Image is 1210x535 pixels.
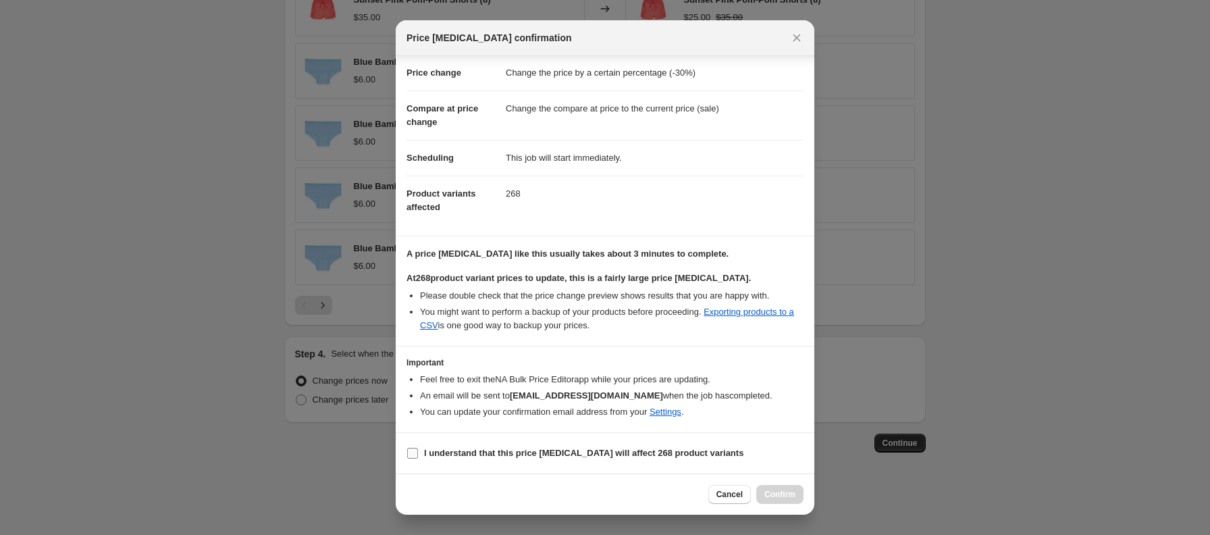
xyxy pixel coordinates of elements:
[420,289,804,303] li: Please double check that the price change preview shows results that you are happy with.
[424,448,743,458] b: I understand that this price [MEDICAL_DATA] will affect 268 product variants
[506,140,804,176] dd: This job will start immediately.
[406,153,454,163] span: Scheduling
[716,489,743,500] span: Cancel
[506,176,804,211] dd: 268
[506,91,804,126] dd: Change the compare at price to the current price (sale)
[406,188,476,212] span: Product variants affected
[506,55,804,91] dd: Change the price by a certain percentage (-30%)
[420,405,804,419] li: You can update your confirmation email address from your .
[406,357,804,368] h3: Important
[708,485,751,504] button: Cancel
[406,31,572,45] span: Price [MEDICAL_DATA] confirmation
[406,273,751,283] b: At 268 product variant prices to update, this is a fairly large price [MEDICAL_DATA].
[406,103,478,127] span: Compare at price change
[420,373,804,386] li: Feel free to exit the NA Bulk Price Editor app while your prices are updating.
[406,68,461,78] span: Price change
[406,249,729,259] b: A price [MEDICAL_DATA] like this usually takes about 3 minutes to complete.
[510,390,663,401] b: [EMAIL_ADDRESS][DOMAIN_NAME]
[420,307,794,330] a: Exporting products to a CSV
[787,28,806,47] button: Close
[420,305,804,332] li: You might want to perform a backup of your products before proceeding. is one good way to backup ...
[650,407,681,417] a: Settings
[420,389,804,403] li: An email will be sent to when the job has completed .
